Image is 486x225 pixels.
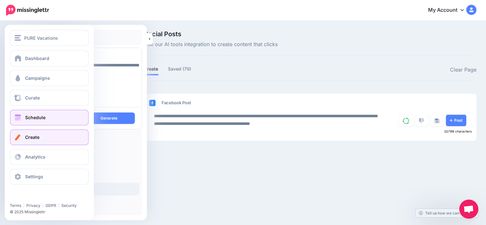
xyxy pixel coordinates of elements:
[15,35,21,41] img: menu.png
[10,90,89,106] a: Curate
[10,70,89,86] a: Campaigns
[459,200,478,219] div: Open chat
[168,65,191,73] a: Saved (79)
[450,66,476,74] a: Clear Page
[25,134,39,140] span: Create
[25,174,43,179] span: Settings
[416,209,478,217] a: Tell us how we can improve
[10,203,21,208] a: Terms
[434,118,440,123] img: save.png
[10,169,89,185] a: Settings
[61,203,77,208] a: Security
[422,3,476,18] a: My Account
[10,194,58,200] iframe: Twitter Follow Button
[6,5,49,16] img: Missinglettr
[26,203,40,208] a: Privacy
[83,112,135,124] button: Generate
[25,95,40,100] span: Curate
[10,129,89,145] a: Create
[42,203,44,208] span: |
[144,65,158,73] a: Create
[58,203,59,208] span: |
[10,30,89,46] button: PURE Vacations
[144,31,278,37] span: Social Posts
[10,110,89,126] a: Schedule
[23,203,24,208] span: |
[149,100,156,106] img: facebook-square.png
[403,118,409,124] img: sync-green.png
[446,115,466,126] a: Post
[10,209,93,215] li: © 2025 Missinglettr
[10,149,89,165] a: Analytics
[144,40,278,49] span: Use our AI tools integration to create content that clicks
[144,127,476,136] div: 32/198 characters
[25,154,45,160] span: Analytics
[25,56,49,61] span: Dashboard
[25,75,50,81] span: Campaigns
[10,51,89,66] a: Dashboard
[419,118,424,124] img: thumbs-down-grey.png
[162,100,191,105] span: Facebook Post
[45,203,56,208] a: GDPR
[24,34,58,42] span: PURE Vacations
[25,115,45,120] span: Schedule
